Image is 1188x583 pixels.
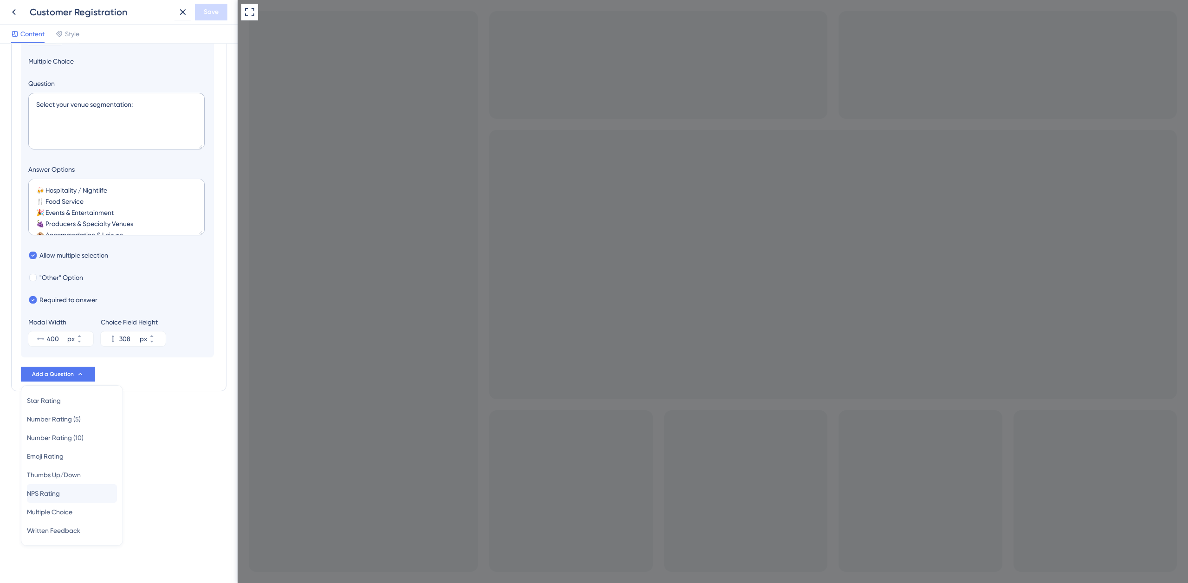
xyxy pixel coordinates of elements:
[27,488,60,499] span: NPS Rating
[27,506,72,518] span: Multiple Choice
[42,118,143,126] span: 🍇 Producers & Specialty Venues
[28,164,207,175] label: Answer Options
[27,432,84,443] span: Number Rating (10)
[27,451,64,462] span: Emoji Rating
[27,391,117,410] button: Star Rating
[42,52,119,60] span: 🍻 Hospitality / Nightlife
[27,447,117,466] button: Emoji Rating
[87,7,99,19] span: Question 3 / 3
[27,466,117,484] button: Thumbs Up/Down
[140,333,147,344] div: px
[20,28,45,39] span: Content
[204,6,219,18] span: Save
[42,162,112,169] span: 🛒 Retail & Wholesale
[67,333,75,344] div: px
[7,7,19,19] div: Go to Question 2
[27,469,81,480] span: Thumbs Up/Down
[44,88,50,94] input: 🎉 Events & Entertainment
[101,317,166,328] div: Choice Field Height
[42,74,93,82] span: 🍴 Food Service
[27,395,61,406] span: Star Rating
[149,339,166,346] button: px
[27,410,117,428] button: Number Rating (5)
[44,44,50,50] input: 🍻 Hospitality / Nightlife
[32,370,74,378] span: Add a Question
[27,503,117,521] button: Multiple Choice
[28,78,207,89] label: Question
[44,131,50,137] input: 🏨 Accommodation & Leisure
[27,414,81,425] span: Number Rating (5)
[39,272,83,283] span: "Other" Option
[77,339,93,346] button: px
[44,66,50,72] input: 🍴 Food Service
[27,428,117,447] button: Number Rating (10)
[77,331,93,339] button: px
[30,6,171,19] div: Customer Registration
[79,177,106,187] button: Submit survey
[149,331,166,339] button: px
[44,153,50,159] input: 🛒 Retail & Wholesale
[47,333,65,344] input: px
[42,140,134,148] span: 🏨 Accommodation & Leisure
[28,179,205,235] textarea: 🍻 Hospitality / Nightlife 🍴 Food Service 🎉 Events & Entertainment 🍇 Producers & Specialty Venues ...
[27,525,80,536] span: Written Feedback
[28,56,207,67] span: Multiple Choice
[119,333,138,344] input: px
[42,43,143,170] div: Multiple choices rating
[167,7,178,19] div: Close survey
[57,195,137,207] span: Powered by UserGuiding
[27,521,117,540] button: Written Feedback
[42,96,125,104] span: 🎉 Events & Entertainment
[39,294,97,305] span: Required to answer
[39,250,108,261] span: Allow multiple selection
[28,93,205,149] textarea: Select your venue segmentation:
[65,28,79,39] span: Style
[44,110,50,116] input: 🍇 Producers & Specialty Venues
[21,367,95,382] button: Add a Question
[27,484,117,503] button: NPS Rating
[28,317,93,328] div: Modal Width
[11,24,178,35] div: Select your venue segmentation:
[195,4,227,20] button: Save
